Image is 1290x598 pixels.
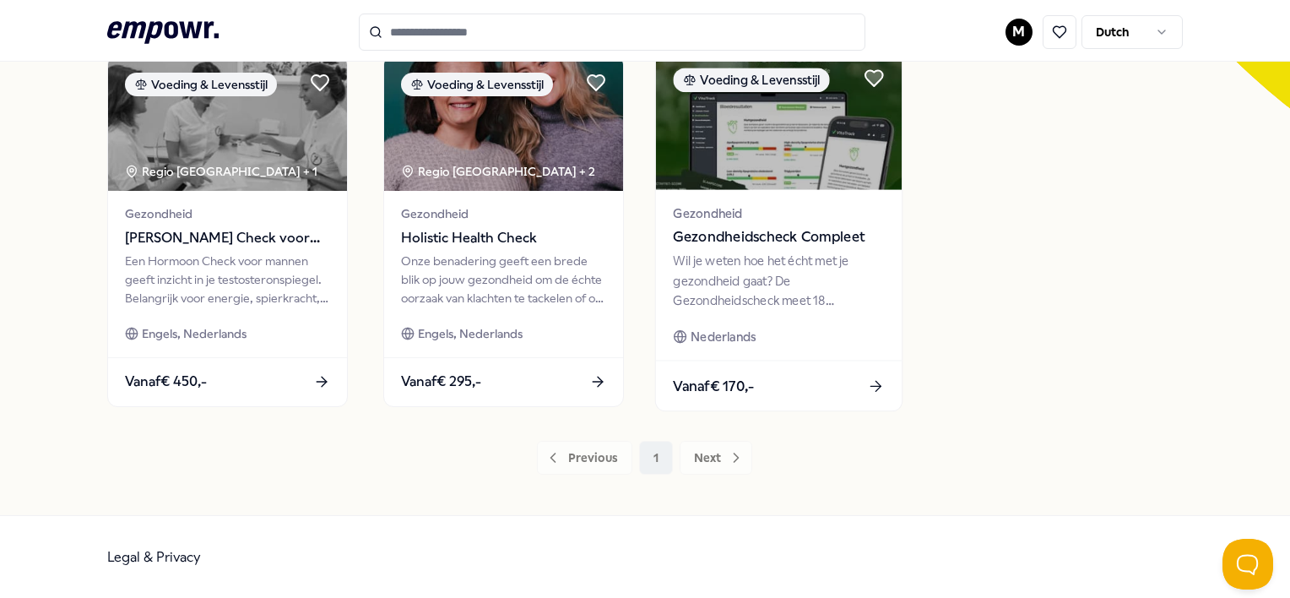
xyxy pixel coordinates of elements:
[125,227,330,249] span: [PERSON_NAME] Check voor Mannen
[401,204,606,223] span: Gezondheid
[401,252,606,308] div: Onze benadering geeft een brede blik op jouw gezondheid om de échte oorzaak van klachten te tacke...
[125,204,330,223] span: Gezondheid
[108,56,347,191] img: package image
[1005,19,1033,46] button: M
[673,204,884,223] span: Gezondheid
[125,371,207,393] span: Vanaf € 450,-
[673,68,829,93] div: Voeding & Levensstijl
[125,73,277,96] div: Voeding & Levensstijl
[401,227,606,249] span: Holistic Health Check
[142,324,247,343] span: Engels, Nederlands
[125,162,317,181] div: Regio [GEOGRAPHIC_DATA] + 1
[673,375,754,397] span: Vanaf € 170,-
[401,162,595,181] div: Regio [GEOGRAPHIC_DATA] + 2
[383,55,624,406] a: package imageVoeding & LevensstijlRegio [GEOGRAPHIC_DATA] + 2GezondheidHolistic Health CheckOnze ...
[691,328,756,347] span: Nederlands
[125,252,330,308] div: Een Hormoon Check voor mannen geeft inzicht in je testosteronspiegel. Belangrijk voor energie, sp...
[359,14,865,51] input: Search for products, categories or subcategories
[401,371,481,393] span: Vanaf € 295,-
[1222,539,1273,590] iframe: Help Scout Beacon - Open
[673,252,884,310] div: Wil je weten hoe het écht met je gezondheid gaat? De Gezondheidscheck meet 18 biomarkers voor een...
[401,73,553,96] div: Voeding & Levensstijl
[107,549,201,565] a: Legal & Privacy
[418,324,523,343] span: Engels, Nederlands
[107,55,348,406] a: package imageVoeding & LevensstijlRegio [GEOGRAPHIC_DATA] + 1Gezondheid[PERSON_NAME] Check voor M...
[655,50,903,412] a: package imageVoeding & LevensstijlGezondheidGezondheidscheck CompleetWil je weten hoe het écht me...
[384,56,623,191] img: package image
[656,51,902,190] img: package image
[673,226,884,248] span: Gezondheidscheck Compleet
